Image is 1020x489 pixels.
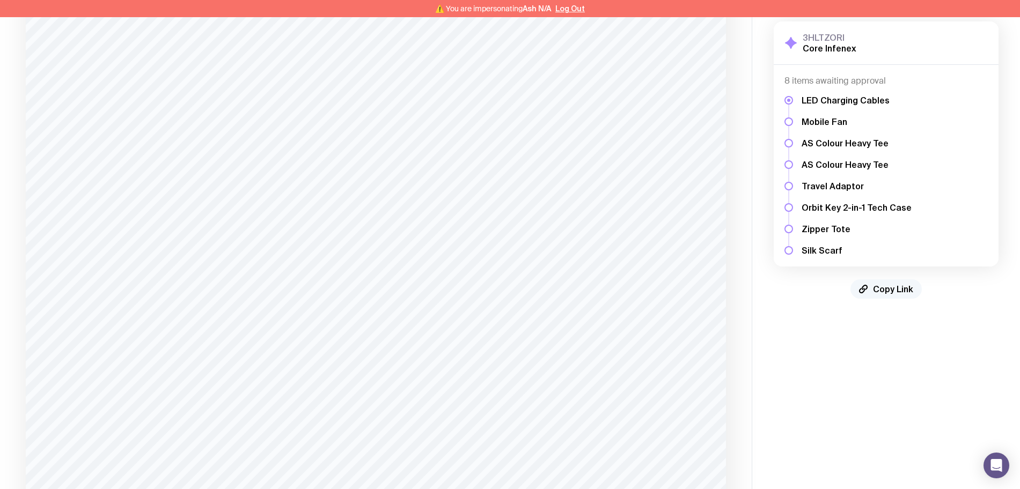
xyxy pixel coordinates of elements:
[850,279,922,299] button: Copy Link
[802,202,912,213] h5: Orbit Key 2-in-1 Tech Case
[803,43,856,54] h2: Core Infenex
[523,4,551,13] span: Ash N/A
[802,116,912,127] h5: Mobile Fan
[802,245,912,256] h5: Silk Scarf
[784,76,988,86] h4: 8 items awaiting approval
[435,4,551,13] span: ⚠️ You are impersonating
[984,453,1009,478] div: Open Intercom Messenger
[802,138,912,149] h5: AS Colour Heavy Tee
[873,284,913,294] span: Copy Link
[802,224,912,234] h5: Zipper Tote
[802,159,912,170] h5: AS Colour Heavy Tee
[803,32,856,43] h3: 3HLTZORI
[802,95,912,106] h5: LED Charging Cables
[555,4,585,13] button: Log Out
[802,181,912,191] h5: Travel Adaptor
